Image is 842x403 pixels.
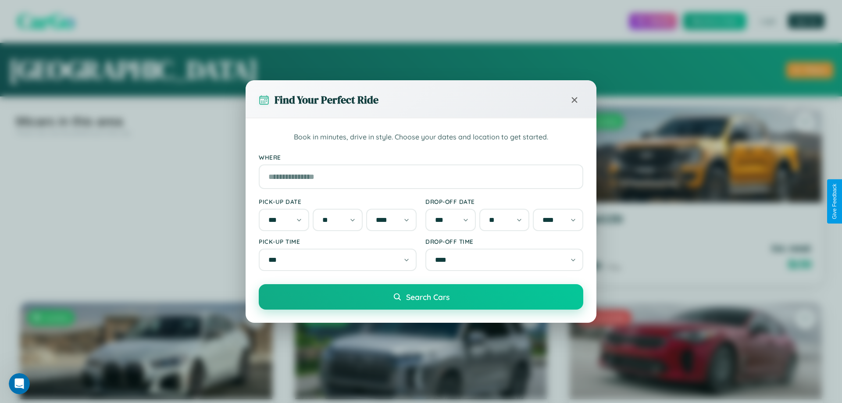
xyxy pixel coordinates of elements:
button: Search Cars [259,284,583,310]
p: Book in minutes, drive in style. Choose your dates and location to get started. [259,132,583,143]
label: Drop-off Date [425,198,583,205]
label: Where [259,153,583,161]
label: Drop-off Time [425,238,583,245]
span: Search Cars [406,292,450,302]
label: Pick-up Time [259,238,417,245]
label: Pick-up Date [259,198,417,205]
h3: Find Your Perfect Ride [275,93,378,107]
